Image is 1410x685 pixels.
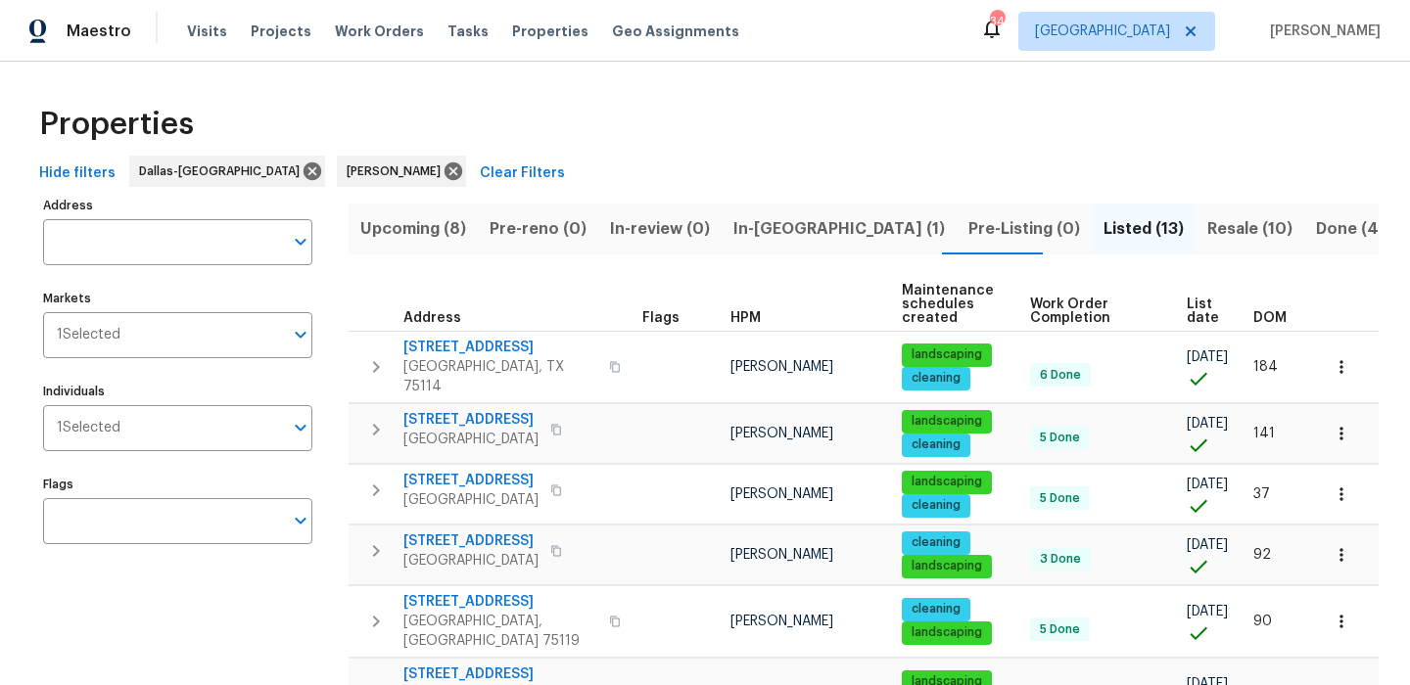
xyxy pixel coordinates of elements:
[1262,22,1381,41] span: [PERSON_NAME]
[360,215,466,243] span: Upcoming (8)
[57,420,120,436] span: 1 Selected
[403,471,539,490] span: [STREET_ADDRESS]
[904,370,968,387] span: cleaning
[904,601,968,617] span: cleaning
[904,534,968,551] span: cleaning
[43,293,312,304] label: Markets
[730,360,833,374] span: [PERSON_NAME]
[1187,297,1220,325] span: List date
[904,474,990,490] span: landscaping
[904,497,968,514] span: cleaning
[610,215,710,243] span: In-review (0)
[403,531,539,551] span: [STREET_ADDRESS]
[1032,430,1088,446] span: 5 Done
[904,346,990,363] span: landscaping
[1104,215,1184,243] span: Listed (13)
[139,161,307,181] span: Dallas-[GEOGRAPHIC_DATA]
[512,22,588,41] span: Properties
[1032,367,1089,384] span: 6 Done
[337,156,466,187] div: [PERSON_NAME]
[1032,621,1088,638] span: 5 Done
[1032,490,1088,507] span: 5 Done
[1253,311,1287,325] span: DOM
[403,612,597,651] span: [GEOGRAPHIC_DATA], [GEOGRAPHIC_DATA] 75119
[902,284,997,325] span: Maintenance schedules created
[403,430,539,449] span: [GEOGRAPHIC_DATA]
[67,22,131,41] span: Maestro
[642,311,680,325] span: Flags
[1187,417,1228,431] span: [DATE]
[612,22,739,41] span: Geo Assignments
[403,592,597,612] span: [STREET_ADDRESS]
[1187,350,1228,364] span: [DATE]
[990,12,1004,31] div: 34
[403,551,539,571] span: [GEOGRAPHIC_DATA]
[287,228,314,255] button: Open
[730,427,833,440] span: [PERSON_NAME]
[904,558,990,574] span: landscaping
[1035,22,1170,41] span: [GEOGRAPHIC_DATA]
[1032,551,1089,568] span: 3 Done
[904,413,990,430] span: landscaping
[403,311,461,325] span: Address
[43,386,312,397] label: Individuals
[1316,215,1406,243] span: Done (405)
[31,156,123,192] button: Hide filters
[403,664,597,684] span: [STREET_ADDRESS]
[447,24,489,38] span: Tasks
[1253,360,1278,374] span: 184
[1253,487,1270,501] span: 37
[472,156,573,192] button: Clear Filters
[403,490,539,510] span: [GEOGRAPHIC_DATA]
[480,161,565,186] span: Clear Filters
[187,22,227,41] span: Visits
[43,200,312,211] label: Address
[43,479,312,490] label: Flags
[730,311,761,325] span: HPM
[347,161,448,181] span: [PERSON_NAME]
[39,161,116,186] span: Hide filters
[1187,538,1228,552] span: [DATE]
[251,22,311,41] span: Projects
[1187,478,1228,491] span: [DATE]
[287,321,314,348] button: Open
[1207,215,1292,243] span: Resale (10)
[39,114,194,134] span: Properties
[287,414,314,441] button: Open
[129,156,325,187] div: Dallas-[GEOGRAPHIC_DATA]
[904,624,990,641] span: landscaping
[490,215,587,243] span: Pre-reno (0)
[730,487,833,501] span: [PERSON_NAME]
[968,215,1080,243] span: Pre-Listing (0)
[335,22,424,41] span: Work Orders
[403,338,597,357] span: [STREET_ADDRESS]
[403,357,597,396] span: [GEOGRAPHIC_DATA], TX 75114
[1030,297,1154,325] span: Work Order Completion
[1253,615,1272,628] span: 90
[57,327,120,343] span: 1 Selected
[730,548,833,562] span: [PERSON_NAME]
[1253,427,1275,440] span: 141
[1253,548,1271,562] span: 92
[403,410,539,430] span: [STREET_ADDRESS]
[730,615,833,628] span: [PERSON_NAME]
[733,215,945,243] span: In-[GEOGRAPHIC_DATA] (1)
[1187,605,1228,618] span: [DATE]
[287,507,314,534] button: Open
[904,436,968,453] span: cleaning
